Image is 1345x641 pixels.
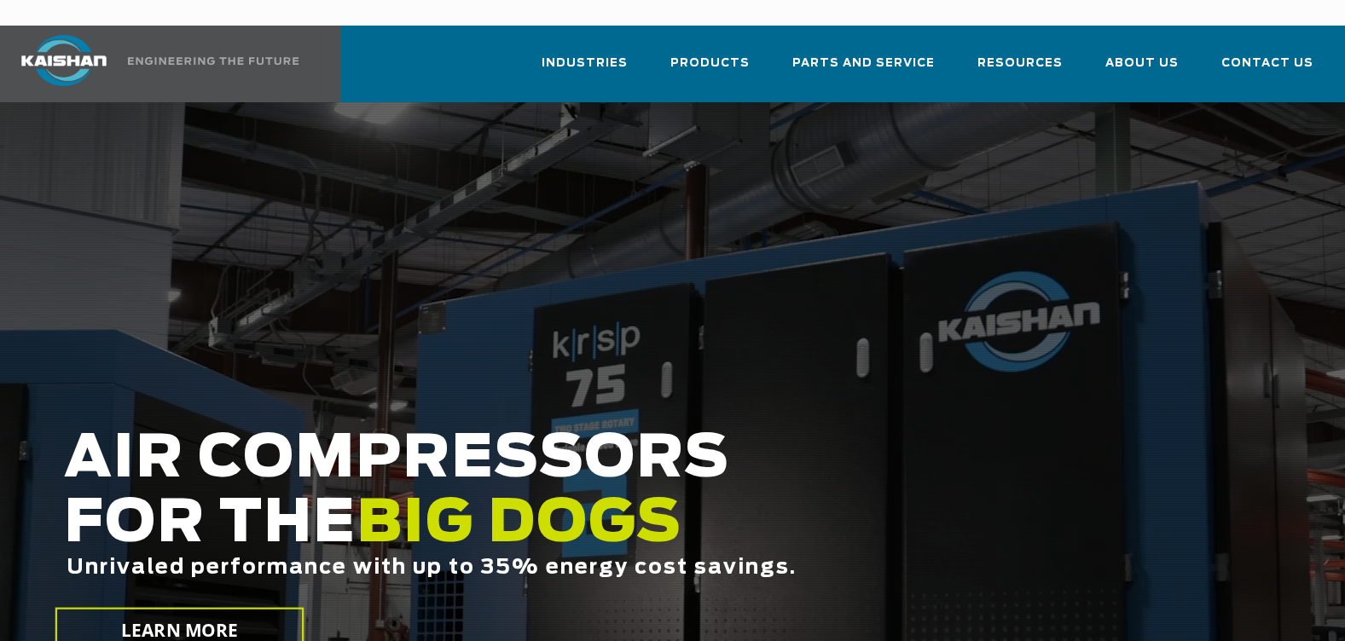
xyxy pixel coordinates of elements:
[792,41,935,99] a: Parts and Service
[1105,54,1179,73] span: About Us
[792,54,935,73] span: Parts and Service
[67,557,797,578] span: Unrivaled performance with up to 35% energy cost savings.
[1221,41,1313,99] a: Contact Us
[977,41,1063,99] a: Resources
[357,495,682,553] span: BIG DOGS
[1221,54,1313,73] span: Contact Us
[128,57,299,65] img: Engineering the future
[542,41,628,99] a: Industries
[64,427,1075,632] h2: AIR COMPRESSORS FOR THE
[670,54,750,73] span: Products
[977,54,1063,73] span: Resources
[542,54,628,73] span: Industries
[1105,41,1179,99] a: About Us
[670,41,750,99] a: Products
